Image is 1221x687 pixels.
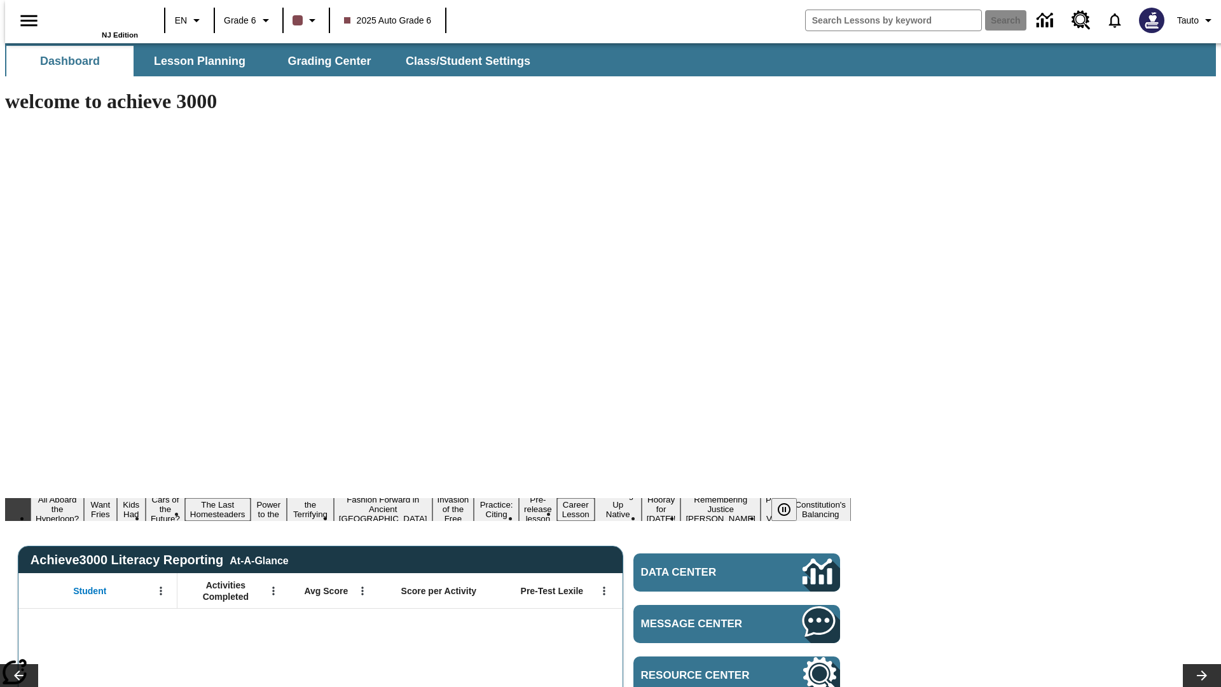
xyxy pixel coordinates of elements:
[287,9,325,32] button: Class color is dark brown. Change class color
[55,4,138,39] div: Home
[304,585,348,597] span: Avg Score
[154,54,245,69] span: Lesson Planning
[642,493,681,525] button: Slide 14 Hooray for Constitution Day!
[264,581,283,600] button: Open Menu
[790,489,851,531] button: Slide 17 The Constitution's Balancing Act
[117,479,146,540] button: Slide 3 Dirty Jobs Kids Had To Do
[432,483,474,535] button: Slide 9 The Invasion of the Free CD
[40,54,100,69] span: Dashboard
[1177,14,1199,27] span: Tauto
[55,6,138,31] a: Home
[151,581,170,600] button: Open Menu
[6,46,134,76] button: Dashboard
[136,46,263,76] button: Lesson Planning
[641,566,760,579] span: Data Center
[406,54,530,69] span: Class/Student Settings
[1098,4,1131,37] a: Notifications
[230,553,288,567] div: At-A-Glance
[287,489,334,531] button: Slide 7 Attack of the Terrifying Tomatoes
[10,2,48,39] button: Open side menu
[771,498,810,521] div: Pause
[761,493,790,525] button: Slide 16 Point of View
[184,579,268,602] span: Activities Completed
[31,553,289,567] span: Achieve3000 Literacy Reporting
[169,9,210,32] button: Language: EN, Select a language
[5,43,1216,76] div: SubNavbar
[185,498,251,521] button: Slide 5 The Last Homesteaders
[633,605,840,643] a: Message Center
[519,493,557,525] button: Slide 11 Pre-release lesson
[175,14,187,27] span: EN
[266,46,393,76] button: Grading Center
[1064,3,1098,38] a: Resource Center, Will open in new tab
[84,479,116,540] button: Slide 2 Do You Want Fries With That?
[641,669,764,682] span: Resource Center
[287,54,371,69] span: Grading Center
[1131,4,1172,37] button: Select a new avatar
[521,585,584,597] span: Pre-Test Lexile
[73,585,106,597] span: Student
[5,90,851,113] h1: welcome to achieve 3000
[1139,8,1164,33] img: Avatar
[557,498,595,521] button: Slide 12 Career Lesson
[1172,9,1221,32] button: Profile/Settings
[102,31,138,39] span: NJ Edition
[5,46,542,76] div: SubNavbar
[633,553,840,592] a: Data Center
[641,618,764,630] span: Message Center
[1183,664,1221,687] button: Lesson carousel, Next
[224,14,256,27] span: Grade 6
[396,46,541,76] button: Class/Student Settings
[1029,3,1064,38] a: Data Center
[251,489,287,531] button: Slide 6 Solar Power to the People
[31,493,84,525] button: Slide 1 All Aboard the Hyperloop?
[595,581,614,600] button: Open Menu
[219,9,279,32] button: Grade: Grade 6, Select a grade
[146,493,185,525] button: Slide 4 Cars of the Future?
[344,14,432,27] span: 2025 Auto Grade 6
[353,581,372,600] button: Open Menu
[401,585,477,597] span: Score per Activity
[595,489,642,531] button: Slide 13 Cooking Up Native Traditions
[334,493,432,525] button: Slide 8 Fashion Forward in Ancient Rome
[680,493,761,525] button: Slide 15 Remembering Justice O'Connor
[474,489,519,531] button: Slide 10 Mixed Practice: Citing Evidence
[771,498,797,521] button: Pause
[806,10,981,31] input: search field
